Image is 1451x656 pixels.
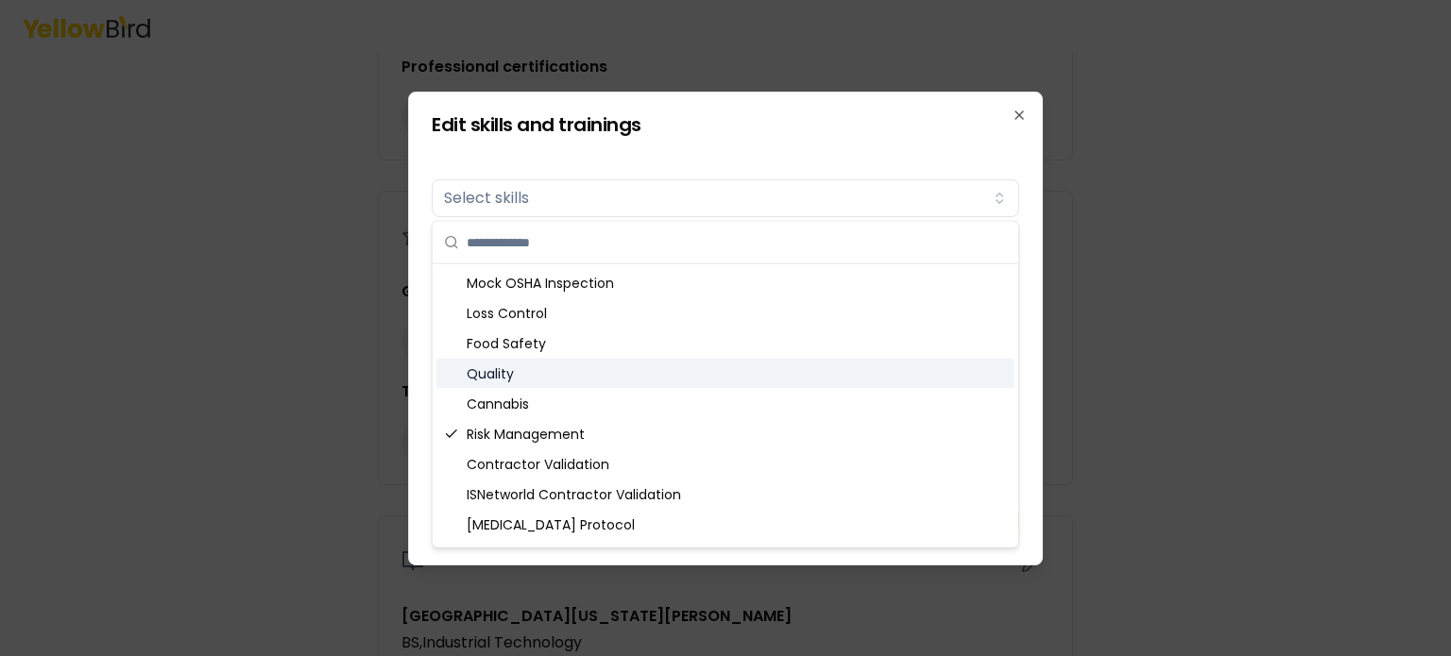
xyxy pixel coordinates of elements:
[436,328,1015,359] div: Food Safety
[436,510,1015,540] div: [MEDICAL_DATA] Protocol
[432,115,1019,134] h2: Edit skills and trainings
[436,298,1015,328] div: Loss Control
[433,264,1018,547] div: Suggestions
[436,540,1015,570] div: Industrial Hygiene
[436,479,1015,510] div: ISNetworld Contractor Validation
[436,359,1015,389] div: Quality
[436,268,1015,298] div: Mock OSHA Inspection
[436,449,1015,479] div: Contractor Validation
[432,179,1019,217] button: Select skills
[436,389,1015,419] div: Cannabis
[436,419,1015,449] div: Risk Management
